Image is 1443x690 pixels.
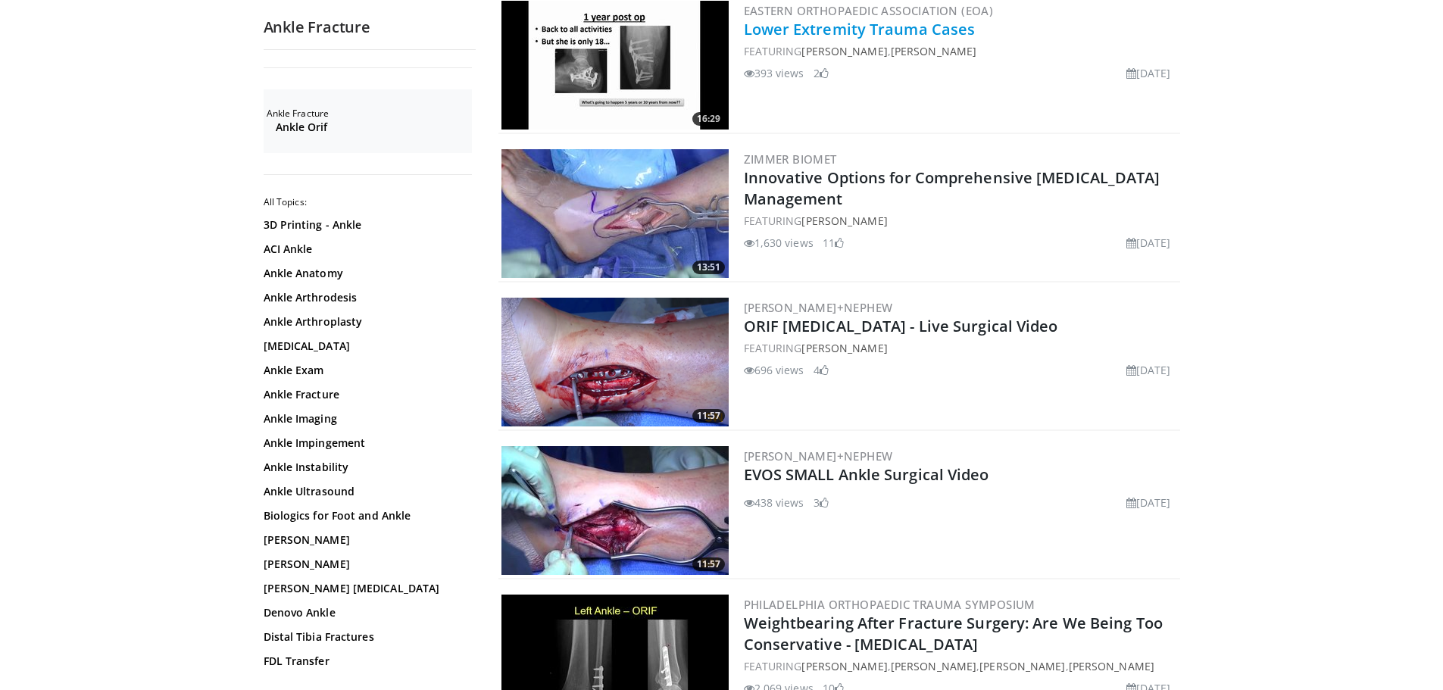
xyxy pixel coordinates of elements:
[692,112,725,126] span: 16:29
[264,217,468,233] a: 3D Printing - Ankle
[801,44,887,58] a: [PERSON_NAME]
[744,3,994,18] a: Eastern Orthopaedic Association (EOA)
[501,446,729,575] a: 11:57
[264,508,468,523] a: Biologics for Foot and Ankle
[264,314,468,329] a: Ankle Arthroplasty
[744,464,989,485] a: EVOS SMALL Ankle Surgical Video
[264,460,468,475] a: Ankle Instability
[276,120,468,135] a: Ankle Orif
[744,316,1058,336] a: ORIF [MEDICAL_DATA] - Live Surgical Video
[891,659,976,673] a: [PERSON_NAME]
[744,362,804,378] li: 696 views
[692,409,725,423] span: 11:57
[264,242,468,257] a: ACI Ankle
[744,65,804,81] li: 393 views
[264,436,468,451] a: Ankle Impingement
[744,213,1177,229] div: FEATURING
[264,654,468,669] a: FDL Transfer
[264,484,468,499] a: Ankle Ultrasound
[744,340,1177,356] div: FEATURING
[1126,235,1171,251] li: [DATE]
[1069,659,1154,673] a: [PERSON_NAME]
[744,167,1160,209] a: Innovative Options for Comprehensive [MEDICAL_DATA] Management
[801,659,887,673] a: [PERSON_NAME]
[692,261,725,274] span: 13:51
[264,557,468,572] a: [PERSON_NAME]
[264,196,472,208] h2: All Topics:
[264,605,468,620] a: Denovo Ankle
[801,214,887,228] a: [PERSON_NAME]
[823,235,844,251] li: 11
[744,300,893,315] a: [PERSON_NAME]+Nephew
[1126,362,1171,378] li: [DATE]
[891,44,976,58] a: [PERSON_NAME]
[1126,495,1171,510] li: [DATE]
[814,65,829,81] li: 2
[744,597,1035,612] a: Philadelphia Orthopaedic Trauma Symposium
[264,629,468,645] a: Distal Tibia Fractures
[501,1,729,130] a: 16:29
[1126,65,1171,81] li: [DATE]
[744,151,837,167] a: Zimmer Biomet
[264,387,468,402] a: Ankle Fracture
[267,108,472,120] h2: Ankle Fracture
[744,613,1163,654] a: Weightbearing After Fracture Surgery: Are We Being Too Conservative - [MEDICAL_DATA]
[744,658,1177,674] div: FEATURING , , ,
[744,495,804,510] li: 438 views
[744,448,893,464] a: [PERSON_NAME]+Nephew
[501,446,729,575] img: e0b423b3-35ad-41d5-8ca4-fb09b3f2bfce.300x170_q85_crop-smart_upscale.jpg
[264,339,468,354] a: [MEDICAL_DATA]
[501,1,729,130] img: 88cdb332-b2bf-4bb1-9a50-b67157d60c58.300x170_q85_crop-smart_upscale.jpg
[744,43,1177,59] div: FEATURING ,
[814,362,829,378] li: 4
[501,298,729,426] img: 1b697d3a-928d-4a38-851f-df0147e85411.png.300x170_q85_crop-smart_upscale.png
[744,235,814,251] li: 1,630 views
[264,290,468,305] a: Ankle Arthrodesis
[801,341,887,355] a: [PERSON_NAME]
[501,149,729,278] img: ce164293-0bd9-447d-b578-fc653e6584c8.300x170_q85_crop-smart_upscale.jpg
[744,19,976,39] a: Lower Extremity Trauma Cases
[264,17,476,37] h2: Ankle Fracture
[692,557,725,571] span: 11:57
[979,659,1065,673] a: [PERSON_NAME]
[814,495,829,510] li: 3
[264,363,468,378] a: Ankle Exam
[264,581,468,596] a: [PERSON_NAME] [MEDICAL_DATA]
[264,532,468,548] a: [PERSON_NAME]
[264,266,468,281] a: Ankle Anatomy
[501,298,729,426] a: 11:57
[264,411,468,426] a: Ankle Imaging
[501,149,729,278] a: 13:51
